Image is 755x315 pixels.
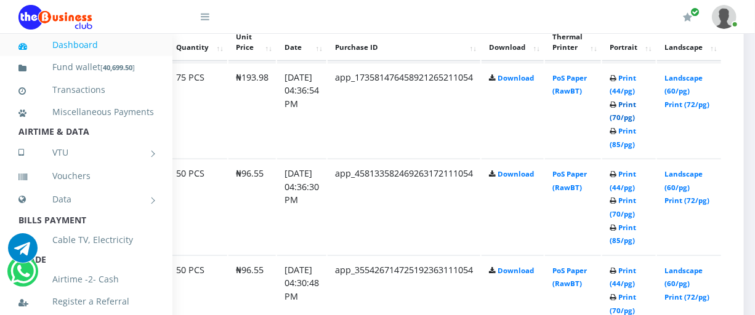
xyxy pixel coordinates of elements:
[610,266,636,289] a: Print (44/pg)
[18,76,154,104] a: Transactions
[18,162,154,190] a: Vouchers
[103,63,132,72] b: 40,699.50
[18,226,154,254] a: Cable TV, Electricity
[498,169,534,178] a: Download
[18,265,154,293] a: Airtime -2- Cash
[169,63,227,158] td: 75 PCS
[602,23,656,62] th: Portrait: activate to sort column ascending
[277,63,326,158] td: [DATE] 04:36:54 PM
[228,63,276,158] td: ₦193.98
[10,266,36,286] a: Chat for support
[228,23,276,62] th: Unit Price: activate to sort column ascending
[328,63,480,158] td: app_173581476458921265211054
[169,159,227,254] td: 50 PCS
[169,23,227,62] th: Quantity: activate to sort column ascending
[8,242,38,263] a: Chat for support
[498,73,534,82] a: Download
[498,266,534,275] a: Download
[664,266,703,289] a: Landscape (60/pg)
[610,196,636,218] a: Print (70/pg)
[664,73,703,96] a: Landscape (60/pg)
[664,100,709,109] a: Print (72/pg)
[610,73,636,96] a: Print (44/pg)
[18,98,154,126] a: Miscellaneous Payments
[610,223,636,245] a: Print (85/pg)
[277,159,326,254] td: [DATE] 04:36:30 PM
[552,73,587,96] a: PoS Paper (RawBT)
[482,23,544,62] th: Download: activate to sort column ascending
[657,23,721,62] th: Landscape: activate to sort column ascending
[100,63,135,72] small: [ ]
[664,196,709,205] a: Print (72/pg)
[545,23,601,62] th: Thermal Printer: activate to sort column ascending
[18,31,154,59] a: Dashboard
[610,126,636,149] a: Print (85/pg)
[610,100,636,122] a: Print (70/pg)
[552,169,587,192] a: PoS Paper (RawBT)
[328,23,480,62] th: Purchase ID: activate to sort column ascending
[18,53,154,82] a: Fund wallet[40,699.50]
[18,184,154,215] a: Data
[712,5,737,29] img: User
[328,159,480,254] td: app_458133582469263172111054
[610,169,636,192] a: Print (44/pg)
[683,12,692,22] i: Renew/Upgrade Subscription
[18,5,92,30] img: Logo
[690,7,700,17] span: Renew/Upgrade Subscription
[277,23,326,62] th: Date: activate to sort column ascending
[228,159,276,254] td: ₦96.55
[664,292,709,301] a: Print (72/pg)
[610,292,636,315] a: Print (70/pg)
[552,266,587,289] a: PoS Paper (RawBT)
[664,169,703,192] a: Landscape (60/pg)
[18,137,154,168] a: VTU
